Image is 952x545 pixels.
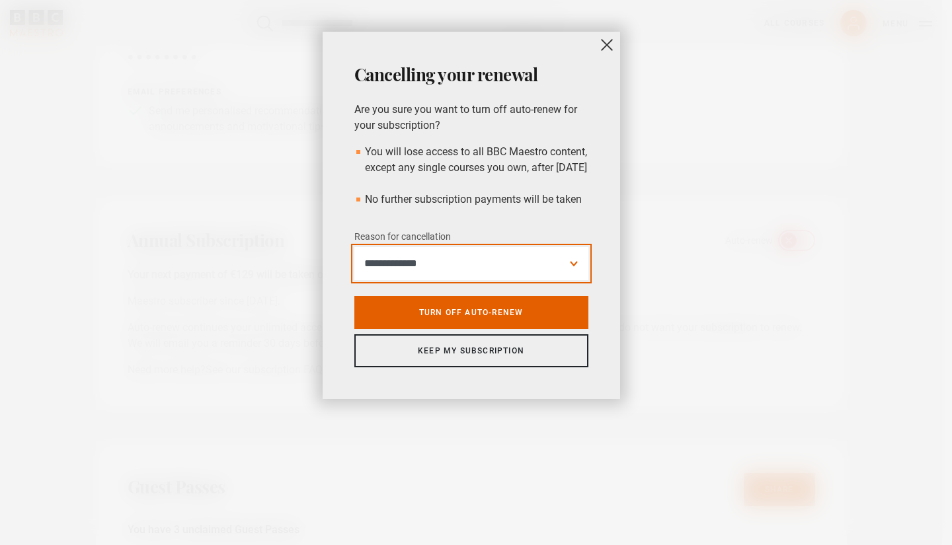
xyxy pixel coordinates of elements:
[354,144,588,176] li: You will lose access to all BBC Maestro content, except any single courses you own, after [DATE]
[354,192,588,207] li: No further subscription payments will be taken
[354,334,588,367] a: Keep my subscription
[354,229,451,245] label: Reason for cancellation
[354,63,588,86] h2: Cancelling your renewal
[354,296,588,329] a: Turn off auto-renew
[354,102,588,133] p: Are you sure you want to turn off auto-renew for your subscription?
[594,32,620,58] button: close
